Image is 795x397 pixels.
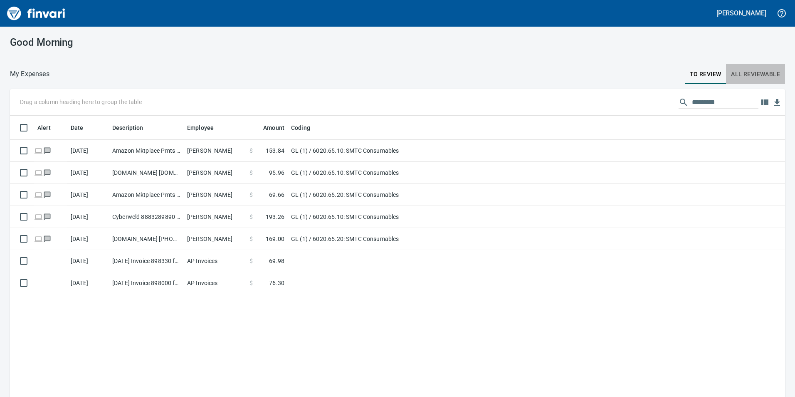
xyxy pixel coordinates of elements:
td: Amazon Mktplace Pmts [DOMAIN_NAME][URL] WA [109,184,184,206]
td: Amazon Mktplace Pmts [DOMAIN_NAME][URL] WA [109,140,184,162]
span: Amount [252,123,284,133]
td: [DATE] [67,206,109,228]
td: Cyberweld 8883289890 [GEOGRAPHIC_DATA] [109,206,184,228]
span: 193.26 [266,213,284,221]
span: 69.66 [269,191,284,199]
span: $ [249,213,253,221]
td: AP Invoices [184,272,246,294]
td: [DOMAIN_NAME] [PHONE_NUMBER] [GEOGRAPHIC_DATA] [109,228,184,250]
span: Online transaction [34,214,43,219]
span: 153.84 [266,146,284,155]
span: $ [249,169,253,177]
td: GL (1) / 6020.65.10: SMTC Consumables [288,206,496,228]
img: Finvari [5,3,67,23]
p: Drag a column heading here to group the table [20,98,142,106]
td: [PERSON_NAME] [184,140,246,162]
td: GL (1) / 6020.65.20: SMTC Consumables [288,184,496,206]
button: Download table [771,97,783,109]
span: All Reviewable [731,69,780,79]
span: Online transaction [34,192,43,197]
span: Date [71,123,94,133]
td: [PERSON_NAME] [184,184,246,206]
td: GL (1) / 6020.65.10: SMTC Consumables [288,140,496,162]
span: 69.98 [269,257,284,265]
span: Has messages [43,236,52,241]
span: Date [71,123,84,133]
span: To Review [690,69,721,79]
span: Has messages [43,148,52,153]
td: [PERSON_NAME] [184,228,246,250]
span: Online transaction [34,170,43,175]
h3: Good Morning [10,37,255,48]
nav: breadcrumb [10,69,49,79]
span: Amount [263,123,284,133]
span: Coding [291,123,321,133]
span: 95.96 [269,169,284,177]
td: [DATE] Invoice 898000 from [PERSON_NAME] Parts Corp. DBA Napa (1-39725) [109,272,184,294]
span: Has messages [43,214,52,219]
span: Has messages [43,170,52,175]
td: [PERSON_NAME] [184,162,246,184]
span: Online transaction [34,148,43,153]
td: GL (1) / 6020.65.20: SMTC Consumables [288,228,496,250]
span: Alert [37,123,51,133]
span: $ [249,235,253,243]
span: Online transaction [34,236,43,241]
span: Description [112,123,154,133]
span: Employee [187,123,214,133]
span: Has messages [43,192,52,197]
span: 76.30 [269,279,284,287]
button: Choose columns to display [758,96,771,109]
span: $ [249,257,253,265]
td: [DATE] [67,272,109,294]
span: 169.00 [266,235,284,243]
td: GL (1) / 6020.65.10: SMTC Consumables [288,162,496,184]
td: [DOMAIN_NAME] [DOMAIN_NAME][URL] WA [109,162,184,184]
span: Description [112,123,143,133]
td: [DATE] [67,162,109,184]
p: My Expenses [10,69,49,79]
span: $ [249,279,253,287]
span: $ [249,191,253,199]
h5: [PERSON_NAME] [716,9,766,17]
td: [DATE] [67,184,109,206]
td: [DATE] [67,228,109,250]
td: AP Invoices [184,250,246,272]
span: Alert [37,123,62,133]
td: [DATE] Invoice 898330 from [PERSON_NAME] Parts Corp. DBA Napa (1-39725) [109,250,184,272]
span: $ [249,146,253,155]
span: Coding [291,123,310,133]
td: [PERSON_NAME] [184,206,246,228]
button: [PERSON_NAME] [714,7,768,20]
span: Employee [187,123,225,133]
td: [DATE] [67,250,109,272]
td: [DATE] [67,140,109,162]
